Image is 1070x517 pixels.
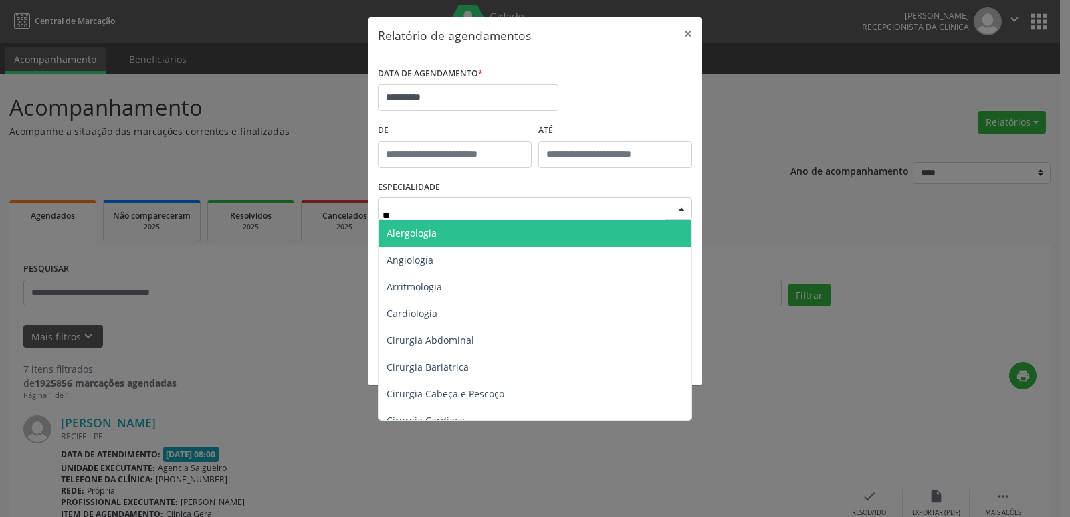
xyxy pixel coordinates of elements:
label: ESPECIALIDADE [378,177,440,198]
span: Cardiologia [387,307,437,320]
span: Arritmologia [387,280,442,293]
h5: Relatório de agendamentos [378,27,531,44]
span: Cirurgia Bariatrica [387,360,469,373]
label: DATA DE AGENDAMENTO [378,64,483,84]
span: Angiologia [387,253,433,266]
span: Cirurgia Cardiaca [387,414,465,427]
span: Cirurgia Abdominal [387,334,474,346]
span: Alergologia [387,227,437,239]
button: Close [675,17,702,50]
span: Cirurgia Cabeça e Pescoço [387,387,504,400]
label: ATÉ [538,120,692,141]
label: De [378,120,532,141]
